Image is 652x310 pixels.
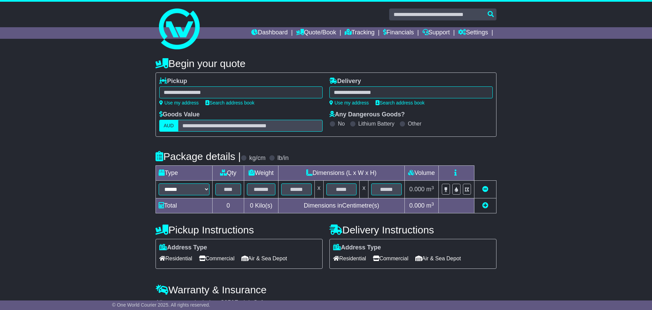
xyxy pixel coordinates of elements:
a: Remove this item [482,186,488,193]
td: Type [156,166,213,181]
span: Commercial [373,253,408,264]
a: Financials [383,27,414,39]
label: Pickup [159,78,187,85]
td: Weight [244,166,278,181]
label: AUD [159,120,178,132]
span: Air & Sea Depot [415,253,461,264]
a: Tracking [345,27,375,39]
a: Use my address [329,100,369,105]
span: © One World Courier 2025. All rights reserved. [112,302,210,308]
div: All our quotes include a $ FreightSafe warranty. [156,299,496,307]
span: m [426,186,434,193]
td: Kilo(s) [244,198,278,213]
a: Support [422,27,450,39]
h4: Warranty & Insurance [156,284,496,295]
label: Lithium Battery [358,120,395,127]
sup: 3 [431,185,434,190]
span: Commercial [199,253,234,264]
a: Add new item [482,202,488,209]
td: x [360,181,368,198]
h4: Pickup Instructions [156,224,323,235]
a: Search address book [376,100,424,105]
span: Residential [159,253,192,264]
span: 0.000 [409,186,424,193]
span: Residential [333,253,366,264]
sup: 3 [431,201,434,207]
label: Address Type [333,244,381,251]
h4: Package details | [156,151,241,162]
label: Any Dangerous Goods? [329,111,405,118]
label: Address Type [159,244,207,251]
td: Dimensions (L x W x H) [278,166,404,181]
label: Delivery [329,78,361,85]
h4: Begin your quote [156,58,496,69]
label: lb/in [277,154,289,162]
a: Use my address [159,100,199,105]
h4: Delivery Instructions [329,224,496,235]
span: 0.000 [409,202,424,209]
td: Dimensions in Centimetre(s) [278,198,404,213]
label: Other [408,120,421,127]
label: Goods Value [159,111,200,118]
label: kg/cm [249,154,266,162]
a: Dashboard [251,27,288,39]
a: Settings [458,27,488,39]
td: Total [156,198,213,213]
td: Qty [213,166,244,181]
span: m [426,202,434,209]
td: x [314,181,323,198]
td: Volume [404,166,438,181]
span: 0 [250,202,253,209]
span: Air & Sea Depot [241,253,287,264]
a: Search address book [205,100,254,105]
td: 0 [213,198,244,213]
a: Quote/Book [296,27,336,39]
label: No [338,120,345,127]
span: 250 [224,299,234,306]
